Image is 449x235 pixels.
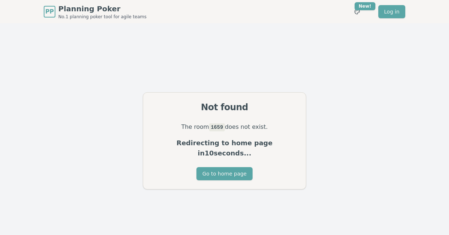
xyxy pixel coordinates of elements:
button: Go to home page [196,167,252,180]
div: Not found [152,101,297,113]
code: 1659 [209,123,225,131]
div: New! [355,2,375,10]
span: Planning Poker [58,4,147,14]
p: The room does not exist. [152,122,297,132]
span: No.1 planning poker tool for agile teams [58,14,147,20]
button: New! [351,5,364,18]
span: PP [45,7,54,16]
a: PPPlanning PokerNo.1 planning poker tool for agile teams [44,4,147,20]
a: Log in [378,5,405,18]
p: Redirecting to home page in 10 seconds... [152,138,297,158]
